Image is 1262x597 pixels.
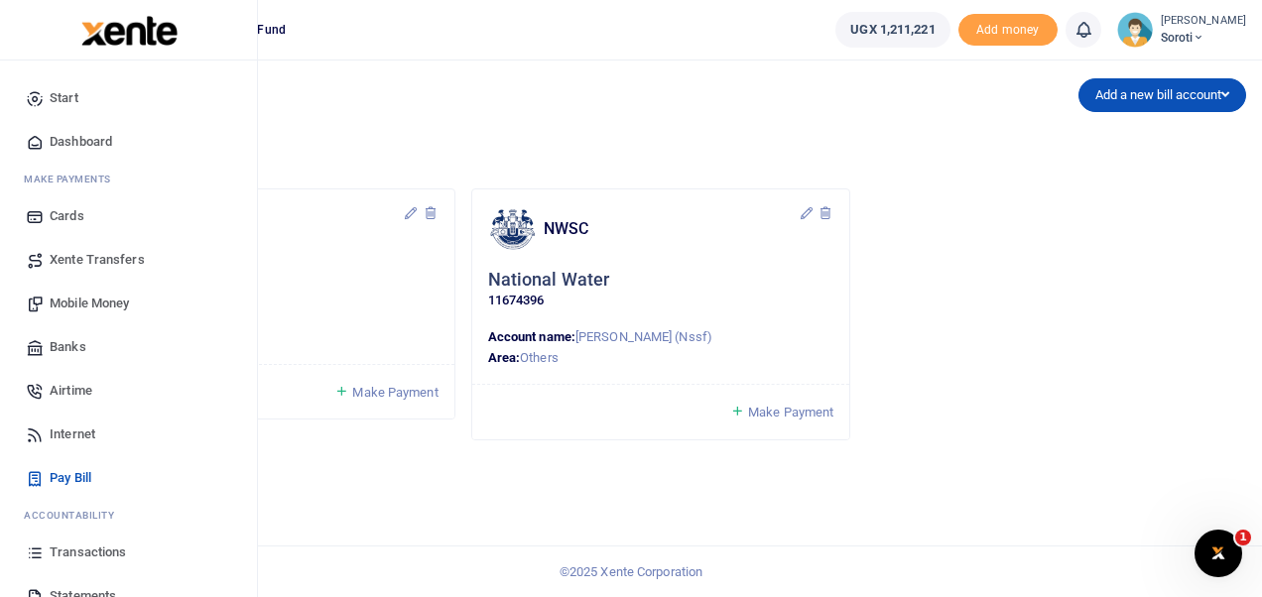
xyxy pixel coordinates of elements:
[1195,530,1242,577] iframe: Intercom live chat
[850,20,935,40] span: UGX 1,211,221
[16,164,241,194] li: M
[16,194,241,238] a: Cards
[958,21,1058,36] a: Add money
[488,291,834,311] p: 11674396
[16,413,241,456] a: Internet
[730,401,833,423] a: Make Payment
[50,206,84,226] span: Cards
[488,269,834,311] div: Click to update
[16,120,241,164] a: Dashboard
[1161,29,1246,47] span: Soroti
[544,218,799,240] h4: NWSC
[334,381,438,404] a: Make Payment
[39,508,114,523] span: countability
[835,12,949,48] a: UGX 1,211,221
[352,385,438,400] span: Make Payment
[1117,12,1153,48] img: profile-user
[958,14,1058,47] span: Add money
[488,329,575,344] strong: Account name:
[16,369,241,413] a: Airtime
[50,424,95,444] span: Internet
[81,16,178,46] img: logo-large
[79,22,178,37] a: logo-small logo-large logo-large
[16,238,241,282] a: Xente Transfers
[50,132,112,152] span: Dashboard
[16,500,241,531] li: Ac
[748,405,833,419] span: Make Payment
[575,329,712,344] span: [PERSON_NAME] (Nssf)
[16,282,241,325] a: Mobile Money
[1078,78,1246,112] button: Add a new bill account
[520,350,559,365] span: Others
[50,542,126,562] span: Transactions
[958,14,1058,47] li: Toup your wallet
[16,456,241,500] a: Pay Bill
[16,76,241,120] a: Start
[1161,13,1246,30] small: [PERSON_NAME]
[50,88,78,108] span: Start
[50,250,145,270] span: Xente Transfers
[1235,530,1251,545] span: 1
[34,172,111,186] span: ake Payments
[488,269,609,292] h5: National Water
[1117,12,1246,48] a: profile-user [PERSON_NAME] Soroti
[827,12,957,48] li: Wallet ballance
[50,381,92,401] span: Airtime
[75,85,653,107] h4: Bills Payment
[16,531,241,574] a: Transactions
[488,350,521,365] strong: Area:
[92,291,439,311] p: 14482922961
[92,269,439,311] div: Click to update
[50,337,86,357] span: Banks
[50,294,129,313] span: Mobile Money
[75,117,653,137] h5: Bill, Taxes & Providers
[50,468,91,488] span: Pay Bill
[16,325,241,369] a: Banks
[148,218,403,240] h4: UEDCL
